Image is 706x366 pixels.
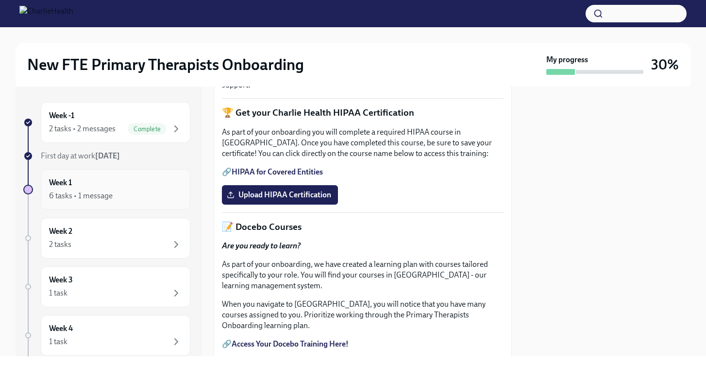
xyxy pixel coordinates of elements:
span: Upload HIPAA Certification [229,190,331,200]
a: Week 41 task [23,315,190,356]
p: 🔗 [222,339,504,349]
h6: Week 3 [49,275,73,285]
p: As part of your onboarding, we have created a learning plan with courses tailored specifically to... [222,259,504,291]
h6: Week 2 [49,226,72,237]
a: Week -12 tasks • 2 messagesComplete [23,102,190,143]
strong: Are you ready to learn? [222,241,301,250]
a: Week 16 tasks • 1 message [23,169,190,210]
h6: Week 4 [49,323,73,334]
label: Upload HIPAA Certification [222,185,338,205]
strong: My progress [546,54,588,65]
span: First day at work [41,151,120,160]
p: When you navigate to [GEOGRAPHIC_DATA], you will notice that you have many courses assigned to yo... [222,299,504,331]
span: Complete [128,125,167,133]
p: 📝 Docebo Courses [222,221,504,233]
h3: 30% [651,56,679,73]
p: As part of your onboarding you will complete a required HIPAA course in [GEOGRAPHIC_DATA]. Once y... [222,127,504,159]
a: Access Your Docebo Training Here! [232,339,349,349]
a: First day at work[DATE] [23,151,190,161]
a: HIPAA for Covered Entities [232,167,323,176]
p: 🔗 [222,167,504,177]
div: 1 task [49,336,67,347]
div: 6 tasks • 1 message [49,191,113,201]
div: 2 tasks [49,239,71,250]
a: Week 22 tasks [23,218,190,259]
a: Week 31 task [23,266,190,307]
div: 1 task [49,288,67,298]
p: 🏆 Get your Charlie Health HIPAA Certification [222,106,504,119]
img: CharlieHealth [19,6,73,21]
h6: Week -1 [49,110,74,121]
h2: New FTE Primary Therapists Onboarding [27,55,304,74]
div: 2 tasks • 2 messages [49,123,116,134]
strong: [DATE] [95,151,120,160]
h6: Week 1 [49,177,72,188]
